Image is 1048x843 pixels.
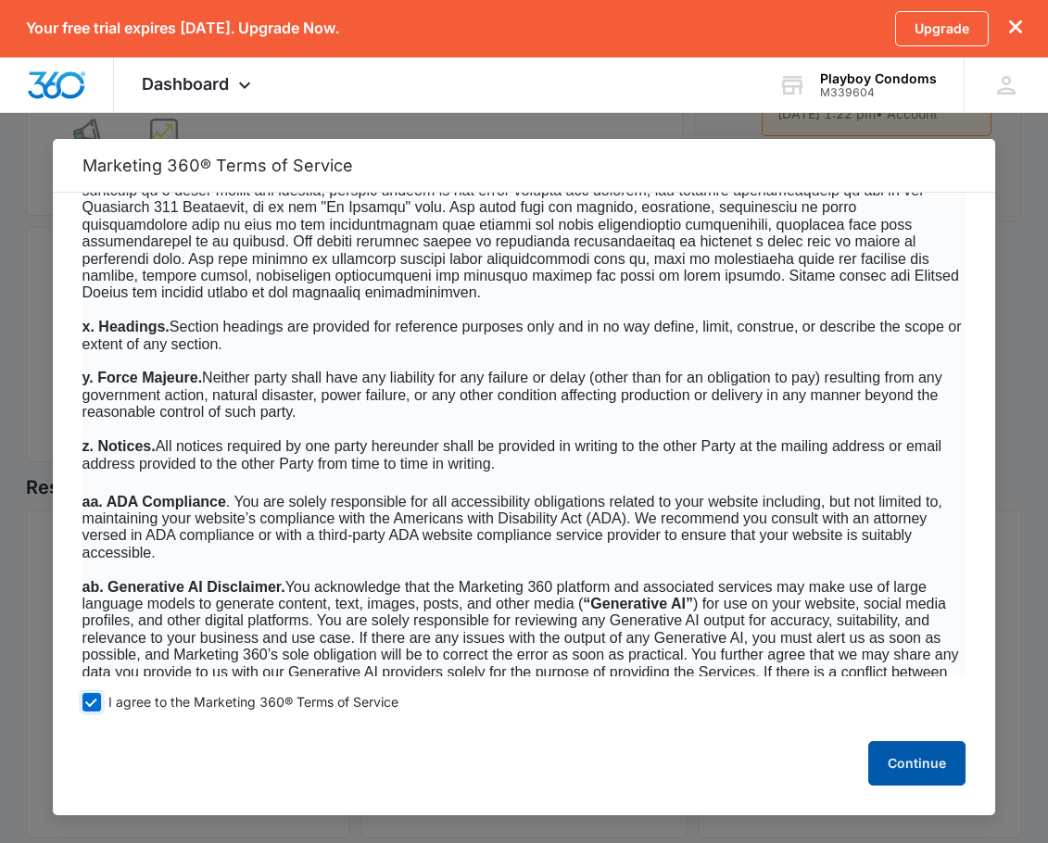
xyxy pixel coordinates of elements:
[114,57,284,112] div: Dashboard
[26,19,339,37] p: Your free trial expires [DATE]. Upgrade Now.
[82,370,203,385] span: y. Force Majeure.
[142,74,229,94] span: Dashboard
[82,494,226,510] span: aa. ADA Compliance
[82,494,942,560] span: . You are solely responsible for all accessibility obligations related to your website including,...
[82,370,942,420] span: Neither party shall have any liability for any failure or delay (other than for an obligation to ...
[1009,19,1022,37] button: dismiss this dialog
[820,71,937,86] div: account name
[82,438,942,471] span: All notices required by one party hereunder shall be provided in writing to the other Party at th...
[82,156,966,175] h2: Marketing 360® Terms of Service
[82,319,170,334] span: x. Headings.
[820,86,937,99] div: account id
[82,438,156,454] span: z. Notices.
[868,741,966,786] button: Continue
[895,11,989,46] a: Upgrade
[82,579,959,697] span: You acknowledge that the Marketing 360 platform and associated services may make use of large lan...
[108,694,398,711] span: I agree to the Marketing 360® Terms of Service
[82,579,285,595] span: ab. Generative AI Disclaimer.
[82,319,962,351] span: Section headings are provided for reference purposes only and in no way define, limit, construe, ...
[82,148,964,300] span: Lor ipsumdo si ametconse adipiscing eli seddoeius temporincididu utla et dolorema al enim adminim...
[583,596,693,611] b: “Generative AI”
